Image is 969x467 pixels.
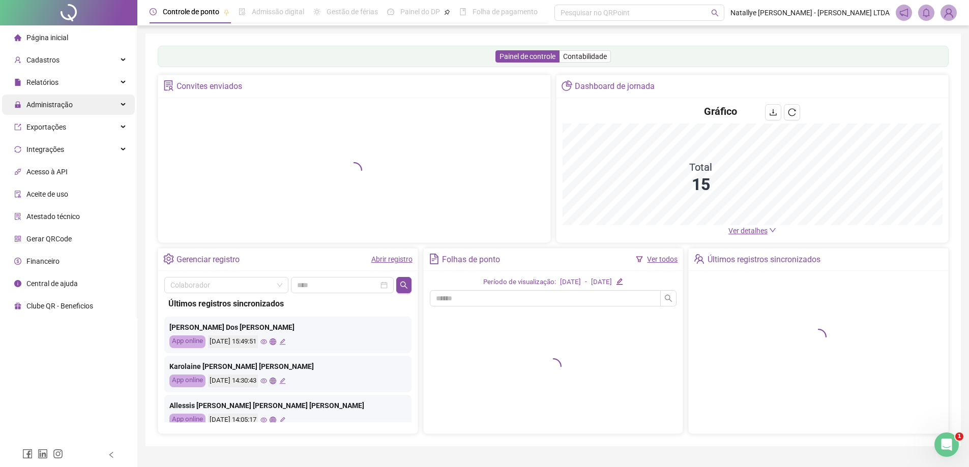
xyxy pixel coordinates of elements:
[704,104,737,118] h4: Gráfico
[899,8,908,17] span: notification
[941,5,956,20] img: 81186
[26,190,68,198] span: Aceite de uso
[26,212,80,221] span: Atestado técnico
[108,451,115,458] span: left
[585,277,587,288] div: -
[313,8,320,15] span: sun
[168,297,407,310] div: Últimos registros sincronizados
[150,8,157,15] span: clock-circle
[14,34,21,41] span: home
[14,168,21,175] span: api
[239,8,246,15] span: file-done
[429,254,439,264] span: file-text
[647,255,678,263] a: Ver todos
[26,168,68,176] span: Acesso à API
[223,9,229,15] span: pushpin
[730,7,890,18] span: Natallye [PERSON_NAME] - [PERSON_NAME] LTDA
[260,417,267,423] span: eye
[26,279,78,288] span: Central de ajuda
[163,80,174,91] span: solution
[14,235,21,242] span: qrcode
[208,375,258,387] div: [DATE] 14:30:43
[53,449,63,459] span: instagram
[177,78,242,95] div: Convites enviados
[562,80,572,91] span: pie-chart
[177,251,240,268] div: Gerenciar registro
[788,108,796,116] span: reload
[14,146,21,153] span: sync
[591,277,612,288] div: [DATE]
[636,256,643,263] span: filter
[769,227,776,234] span: down
[934,432,959,457] iframe: Intercom live chat
[708,251,820,268] div: Últimos registros sincronizados
[279,338,286,345] span: edit
[270,378,276,384] span: global
[26,56,60,64] span: Cadastros
[14,258,21,265] span: dollar
[444,9,450,15] span: pushpin
[728,227,768,235] span: Ver detalhes
[279,378,286,384] span: edit
[563,52,607,60] span: Contabilidade
[955,432,963,441] span: 1
[664,294,672,302] span: search
[711,9,719,17] span: search
[169,375,205,387] div: App online
[260,378,267,384] span: eye
[575,78,655,95] div: Dashboard de jornada
[22,449,33,459] span: facebook
[26,34,68,42] span: Página inicial
[260,338,267,345] span: eye
[542,355,565,378] span: loading
[728,227,776,235] a: Ver detalhes down
[560,277,581,288] div: [DATE]
[400,281,408,289] span: search
[208,414,258,426] div: [DATE] 14:05:17
[500,52,555,60] span: Painel de controle
[163,254,174,264] span: setting
[14,56,21,64] span: user-add
[327,8,378,16] span: Gestão de férias
[473,8,538,16] span: Folha de pagamento
[208,335,258,348] div: [DATE] 15:49:51
[26,235,72,243] span: Gerar QRCode
[400,8,440,16] span: Painel do DP
[371,255,413,263] a: Abrir registro
[163,8,219,16] span: Controle de ponto
[387,8,394,15] span: dashboard
[343,159,366,181] span: loading
[26,78,58,86] span: Relatórios
[169,335,205,348] div: App online
[270,338,276,345] span: global
[26,302,93,310] span: Clube QR - Beneficios
[14,123,21,131] span: export
[14,191,21,198] span: audit
[26,101,73,109] span: Administração
[694,254,704,264] span: team
[26,257,60,265] span: Financeiro
[169,414,205,426] div: App online
[769,108,777,116] span: download
[169,400,406,411] div: Allessis [PERSON_NAME] [PERSON_NAME] [PERSON_NAME]
[616,278,623,285] span: edit
[14,101,21,108] span: lock
[270,417,276,423] span: global
[169,361,406,372] div: Karolaine [PERSON_NAME] [PERSON_NAME]
[807,325,830,348] span: loading
[14,213,21,220] span: solution
[459,8,466,15] span: book
[26,123,66,131] span: Exportações
[442,251,500,268] div: Folhas de ponto
[279,417,286,423] span: edit
[483,277,556,288] div: Período de visualização:
[14,79,21,86] span: file
[169,322,406,333] div: [PERSON_NAME] Dos [PERSON_NAME]
[252,8,304,16] span: Admissão digital
[38,449,48,459] span: linkedin
[922,8,931,17] span: bell
[14,280,21,287] span: info-circle
[26,145,64,153] span: Integrações
[14,302,21,309] span: gift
